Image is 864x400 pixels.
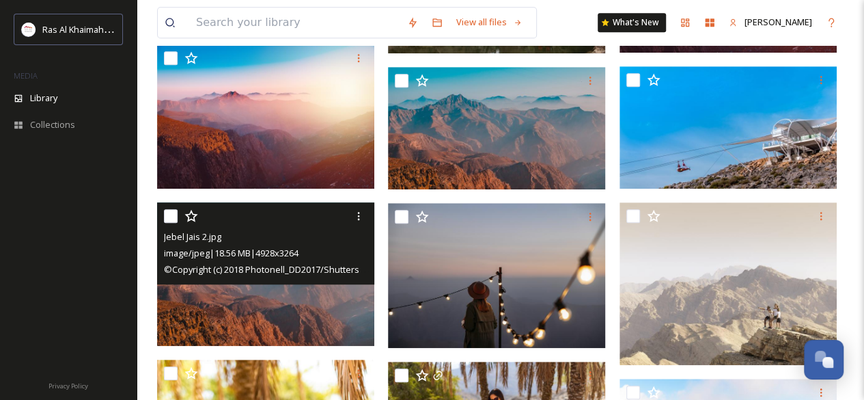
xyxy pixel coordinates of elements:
button: Open Chat [804,340,844,379]
img: Logo_RAKTDA_RGB-01.png [22,23,36,36]
a: Privacy Policy [48,377,88,393]
span: MEDIA [14,70,38,81]
span: Privacy Policy [48,382,88,390]
span: Collections [30,118,75,131]
span: © Copyright (c) 2018 Photonell_DD2017/Shutterstock. No use without permission. [164,263,493,276]
img: Jebel Jais Mountain RAK.jpg [388,67,605,189]
a: What's New [598,13,666,32]
span: Jebel Jais 2.jpg [164,230,221,243]
span: [PERSON_NAME] [744,16,812,28]
a: [PERSON_NAME] [722,9,819,36]
a: View all files [449,9,529,36]
img: Jebel Jais Ras Al Khaimah UAE.jpg [157,44,374,189]
span: Ras Al Khaimah Tourism Development Authority [42,23,236,36]
img: _CH_9601.jpg [388,203,605,348]
span: Library [30,92,57,105]
input: Search your library [189,8,400,38]
img: RAK Mountain Trekking.jpg [619,202,837,366]
img: Jais Flight in Jebel Jais Ras Al Khaimah.jpg [619,66,837,189]
span: image/jpeg | 18.56 MB | 4928 x 3264 [164,247,298,259]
